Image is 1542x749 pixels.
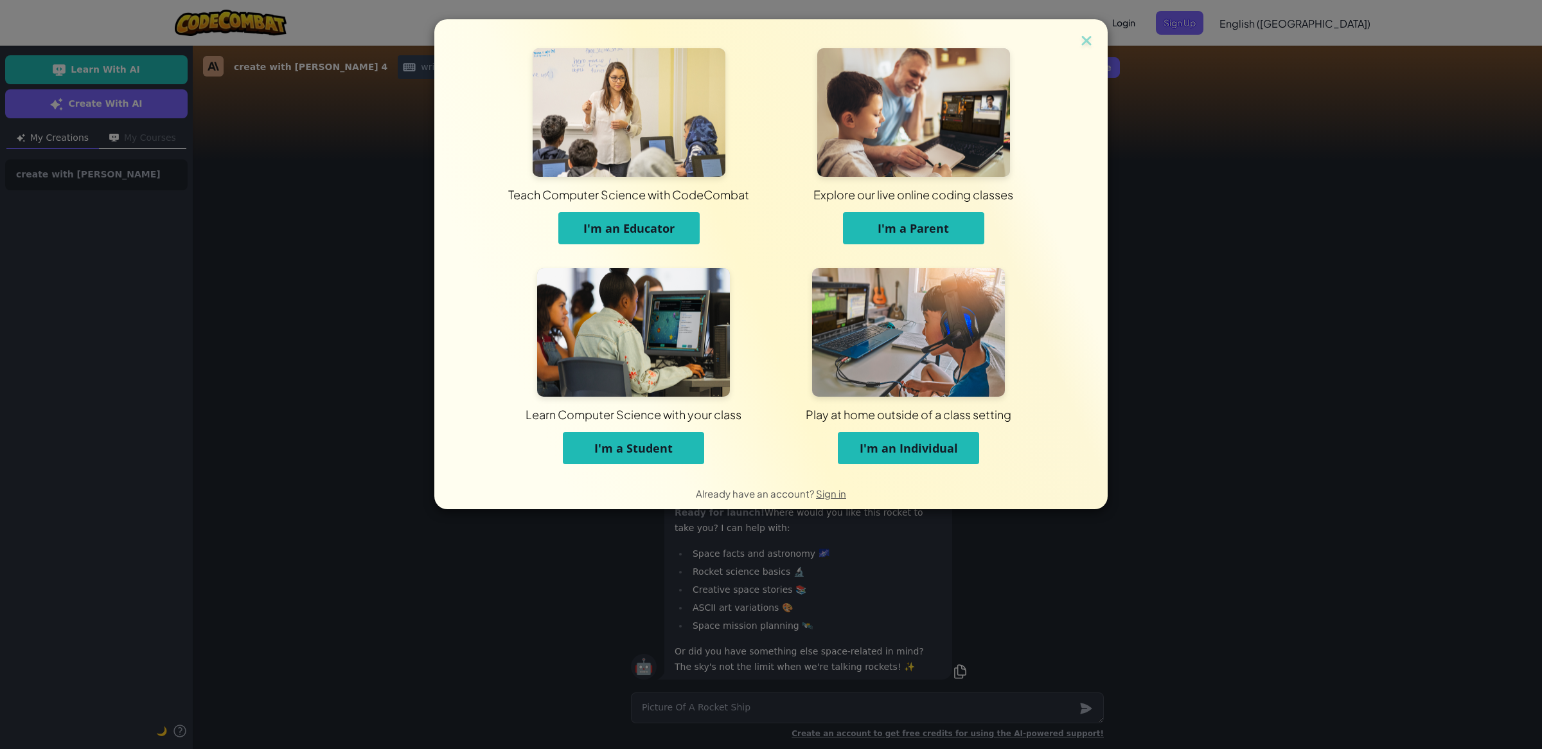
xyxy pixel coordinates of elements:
button: I'm an Individual [838,432,979,464]
span: Already have an account? [696,487,816,500]
a: Sign in [816,487,846,500]
button: I'm a Parent [843,212,984,244]
span: I'm an Educator [583,221,675,236]
img: For Parents [817,48,1010,177]
img: For Educators [533,48,725,177]
img: For Students [537,268,730,397]
span: I'm an Individual [860,440,958,456]
img: For Individuals [812,268,1005,397]
img: close icon [1078,32,1095,51]
div: Play at home outside of a class setting [592,406,1225,422]
button: I'm an Educator [558,212,700,244]
button: I'm a Student [563,432,704,464]
span: I'm a Student [594,440,673,456]
span: I'm a Parent [878,221,949,236]
div: Explore our live online coding classes [583,186,1244,203]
